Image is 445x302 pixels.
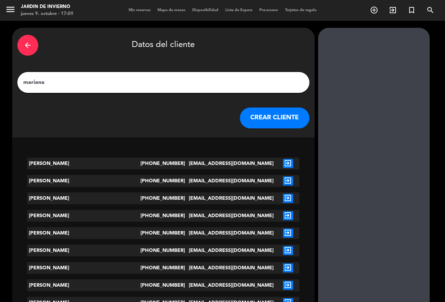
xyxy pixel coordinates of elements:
[140,210,186,222] div: [PHONE_NUMBER]
[283,246,293,255] i: exit_to_app
[186,262,277,274] div: [EMAIL_ADDRESS][DOMAIN_NAME]
[186,245,277,256] div: [EMAIL_ADDRESS][DOMAIN_NAME]
[283,176,293,185] i: exit_to_app
[186,158,277,169] div: [EMAIL_ADDRESS][DOMAIN_NAME]
[5,4,16,17] button: menu
[186,279,277,291] div: [EMAIL_ADDRESS][DOMAIN_NAME]
[27,279,140,291] div: [PERSON_NAME]
[283,211,293,220] i: exit_to_app
[283,229,293,238] i: exit_to_app
[186,175,277,187] div: [EMAIL_ADDRESS][DOMAIN_NAME]
[21,3,73,10] div: JARDIN DE INVIERNO
[27,227,140,239] div: [PERSON_NAME]
[189,8,222,12] span: Disponibilidad
[186,210,277,222] div: [EMAIL_ADDRESS][DOMAIN_NAME]
[283,263,293,272] i: exit_to_app
[23,78,304,87] input: Escriba nombre, correo electrónico o número de teléfono...
[407,6,416,14] i: turned_in_not
[140,158,186,169] div: [PHONE_NUMBER]
[27,158,140,169] div: [PERSON_NAME]
[140,175,186,187] div: [PHONE_NUMBER]
[186,227,277,239] div: [EMAIL_ADDRESS][DOMAIN_NAME]
[27,245,140,256] div: [PERSON_NAME]
[222,8,256,12] span: Lista de Espera
[154,8,189,12] span: Mapa de mesas
[27,210,140,222] div: [PERSON_NAME]
[5,4,16,15] i: menu
[140,279,186,291] div: [PHONE_NUMBER]
[140,245,186,256] div: [PHONE_NUMBER]
[186,192,277,204] div: [EMAIL_ADDRESS][DOMAIN_NAME]
[27,262,140,274] div: [PERSON_NAME]
[21,10,73,17] div: jueves 9. octubre - 17:09
[240,108,309,128] button: CREAR CLIENTE
[27,175,140,187] div: [PERSON_NAME]
[140,262,186,274] div: [PHONE_NUMBER]
[140,227,186,239] div: [PHONE_NUMBER]
[282,8,320,12] span: Tarjetas de regalo
[256,8,282,12] span: Pre-acceso
[17,33,309,57] div: Datos del cliente
[283,281,293,290] i: exit_to_app
[24,41,32,49] i: arrow_back
[426,6,435,14] i: search
[125,8,154,12] span: Mis reservas
[370,6,378,14] i: add_circle_outline
[283,194,293,203] i: exit_to_app
[389,6,397,14] i: exit_to_app
[283,159,293,168] i: exit_to_app
[140,192,186,204] div: [PHONE_NUMBER]
[27,192,140,204] div: [PERSON_NAME]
